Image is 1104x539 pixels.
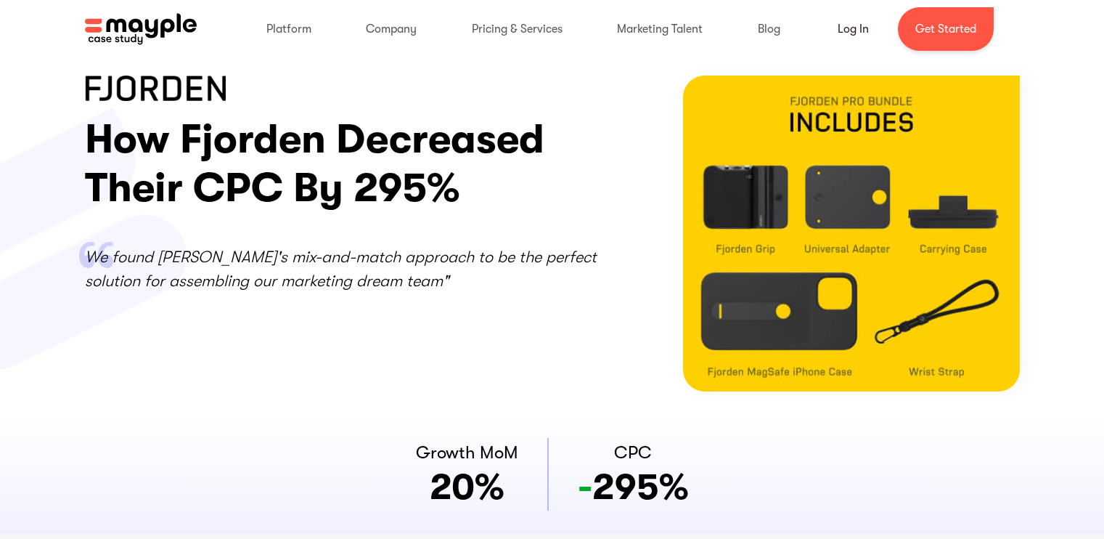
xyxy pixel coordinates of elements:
em: We found [PERSON_NAME]'s mix-and-match approach to be the perfect solution for assembling our mar... [85,248,597,290]
h2: Growth MoM [416,439,518,466]
div: Platform [252,6,326,52]
a: Get Started [898,7,994,51]
div: Blog [743,6,795,52]
div: Pricing & Services [457,6,577,52]
h2: CPC [614,439,652,466]
h1: How Fjorden Decreased Their CPC By 295% [85,115,604,213]
div: Company [351,6,431,52]
p: 295% [578,466,689,509]
div: Marketing Talent [602,6,717,52]
span: - [578,466,592,508]
a: Log In [820,12,886,46]
p: 20% [430,466,504,509]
